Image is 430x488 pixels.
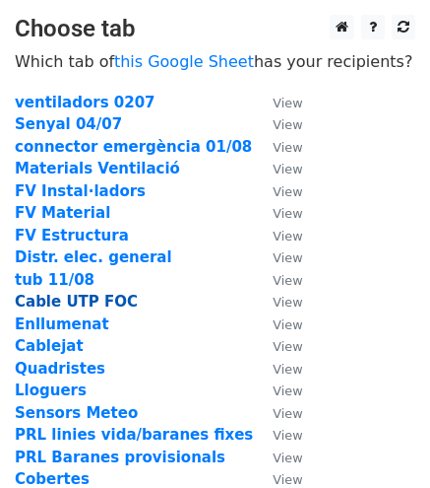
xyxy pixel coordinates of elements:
a: Distr. elec. general [15,248,172,266]
a: View [253,271,302,289]
a: Cablejat [15,337,84,355]
a: View [253,138,302,156]
small: View [273,383,302,398]
small: View [273,317,302,332]
a: ventiladors 0207 [15,94,155,111]
small: View [273,295,302,310]
a: View [253,204,302,222]
small: View [273,339,302,354]
a: Cable UTP FOC [15,293,138,311]
small: View [273,206,302,221]
p: Which tab of has your recipients? [15,51,415,72]
a: Materials Ventilació [15,160,180,177]
a: this Google Sheet [114,52,254,71]
small: View [273,273,302,288]
small: View [273,250,302,265]
small: View [273,362,302,377]
a: View [253,293,302,311]
a: View [253,382,302,399]
a: View [253,115,302,133]
small: View [273,184,302,199]
small: View [273,140,302,155]
a: View [253,248,302,266]
small: View [273,117,302,132]
a: View [253,94,302,111]
small: View [273,96,302,110]
a: FV Estructura [15,227,129,244]
div: Widget de chat [332,393,430,488]
a: tub 11/08 [15,271,94,289]
small: View [273,406,302,421]
small: View [273,229,302,244]
a: View [253,404,302,422]
small: View [273,472,302,487]
a: View [253,449,302,466]
a: PRL linies vida/baranes fixes [15,426,253,444]
a: View [253,470,302,488]
a: FV Instal·ladors [15,182,146,200]
a: PRL Baranes provisionals [15,449,225,466]
a: FV Material [15,204,110,222]
small: View [273,451,302,465]
a: View [253,315,302,333]
a: View [253,360,302,378]
a: Enllumenat [15,315,109,333]
small: View [273,162,302,176]
a: View [253,227,302,244]
a: Cobertes [15,470,90,488]
a: Quadristes [15,360,105,378]
a: Sensors Meteo [15,404,138,422]
a: View [253,426,302,444]
a: connector emergència 01/08 [15,138,252,156]
iframe: Chat Widget [332,393,430,488]
a: View [253,337,302,355]
a: Lloguers [15,382,87,399]
a: Senyal 04/07 [15,115,122,133]
a: View [253,182,302,200]
h3: Choose tab [15,15,415,43]
small: View [273,428,302,443]
a: View [253,160,302,177]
